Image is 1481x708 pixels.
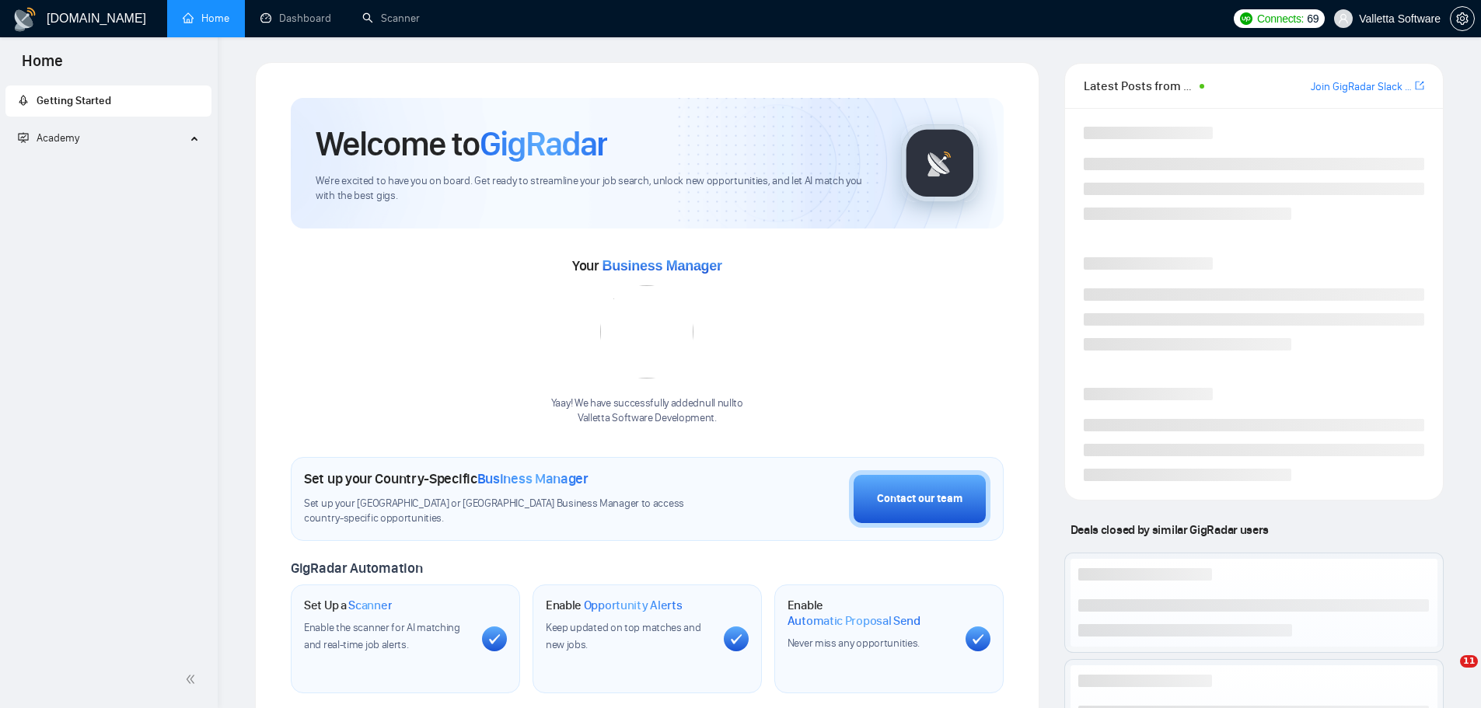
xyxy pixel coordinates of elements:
[480,123,607,165] span: GigRadar
[1064,516,1275,543] span: Deals closed by similar GigRadar users
[602,258,721,274] span: Business Manager
[877,490,962,507] div: Contact our team
[304,497,716,526] span: Set up your [GEOGRAPHIC_DATA] or [GEOGRAPHIC_DATA] Business Manager to access country-specific op...
[572,257,722,274] span: Your
[788,598,953,628] h1: Enable
[37,94,111,107] span: Getting Started
[291,560,422,577] span: GigRadar Automation
[901,124,979,202] img: gigradar-logo.png
[304,598,392,613] h1: Set Up a
[1415,79,1424,92] span: export
[546,598,683,613] h1: Enable
[600,285,693,378] img: error
[1307,10,1319,27] span: 69
[18,131,79,145] span: Academy
[1338,13,1349,24] span: user
[477,470,589,487] span: Business Manager
[9,50,75,82] span: Home
[849,470,990,528] button: Contact our team
[551,396,743,426] div: Yaay! We have successfully added null null to
[788,613,920,629] span: Automatic Proposal Send
[12,7,37,32] img: logo
[1460,655,1478,668] span: 11
[18,132,29,143] span: fund-projection-screen
[1257,10,1304,27] span: Connects:
[1450,12,1475,25] a: setting
[1311,78,1412,96] a: Join GigRadar Slack Community
[304,470,589,487] h1: Set up your Country-Specific
[348,598,392,613] span: Scanner
[304,621,460,651] span: Enable the scanner for AI matching and real-time job alerts.
[37,131,79,145] span: Academy
[1428,655,1465,692] iframe: Intercom live chat
[546,621,701,651] span: Keep updated on top matches and new jobs.
[1415,78,1424,93] a: export
[788,637,920,650] span: Never miss any opportunities.
[185,671,201,687] span: double-left
[1450,6,1475,31] button: setting
[316,174,876,204] span: We're excited to have you on board. Get ready to streamline your job search, unlock new opportuni...
[260,12,331,25] a: dashboardDashboard
[1084,76,1195,96] span: Latest Posts from the GigRadar Community
[584,598,683,613] span: Opportunity Alerts
[183,12,229,25] a: homeHome
[362,12,420,25] a: searchScanner
[316,123,607,165] h1: Welcome to
[1240,12,1252,25] img: upwork-logo.png
[5,85,211,117] li: Getting Started
[18,95,29,106] span: rocket
[551,411,743,426] p: Valletta Software Development .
